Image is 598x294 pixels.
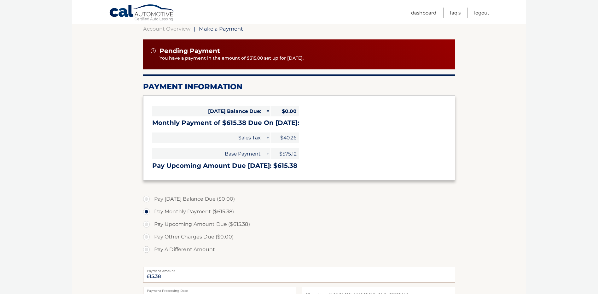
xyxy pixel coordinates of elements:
input: Payment Amount [143,267,455,283]
h3: Pay Upcoming Amount Due [DATE]: $615.38 [152,162,446,170]
span: + [264,132,270,144]
span: | [194,26,195,32]
label: Pay Other Charges Due ($0.00) [143,231,455,243]
a: Dashboard [411,8,436,18]
span: $40.26 [271,132,299,144]
span: Sales Tax: [152,132,264,144]
span: [DATE] Balance Due: [152,106,264,117]
label: Pay [DATE] Balance Due ($0.00) [143,193,455,205]
a: Account Overview [143,26,190,32]
p: You have a payment in the amount of $315.00 set up for [DATE]. [160,55,448,62]
label: Payment Processing Date [143,287,296,292]
a: FAQ's [450,8,461,18]
label: Pay Monthly Payment ($615.38) [143,205,455,218]
label: Payment Amount [143,267,455,272]
h2: Payment Information [143,82,455,91]
span: $575.12 [271,148,299,159]
label: Pay Upcoming Amount Due ($615.38) [143,218,455,231]
span: Base Payment: [152,148,264,159]
span: $0.00 [271,106,299,117]
a: Logout [474,8,489,18]
label: Pay A Different Amount [143,243,455,256]
span: Make a Payment [199,26,243,32]
span: = [264,106,270,117]
span: + [264,148,270,159]
span: Pending Payment [160,47,220,55]
h3: Monthly Payment of $615.38 Due On [DATE]: [152,119,446,127]
a: Cal Automotive [109,4,175,22]
img: alert-white.svg [151,48,156,53]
